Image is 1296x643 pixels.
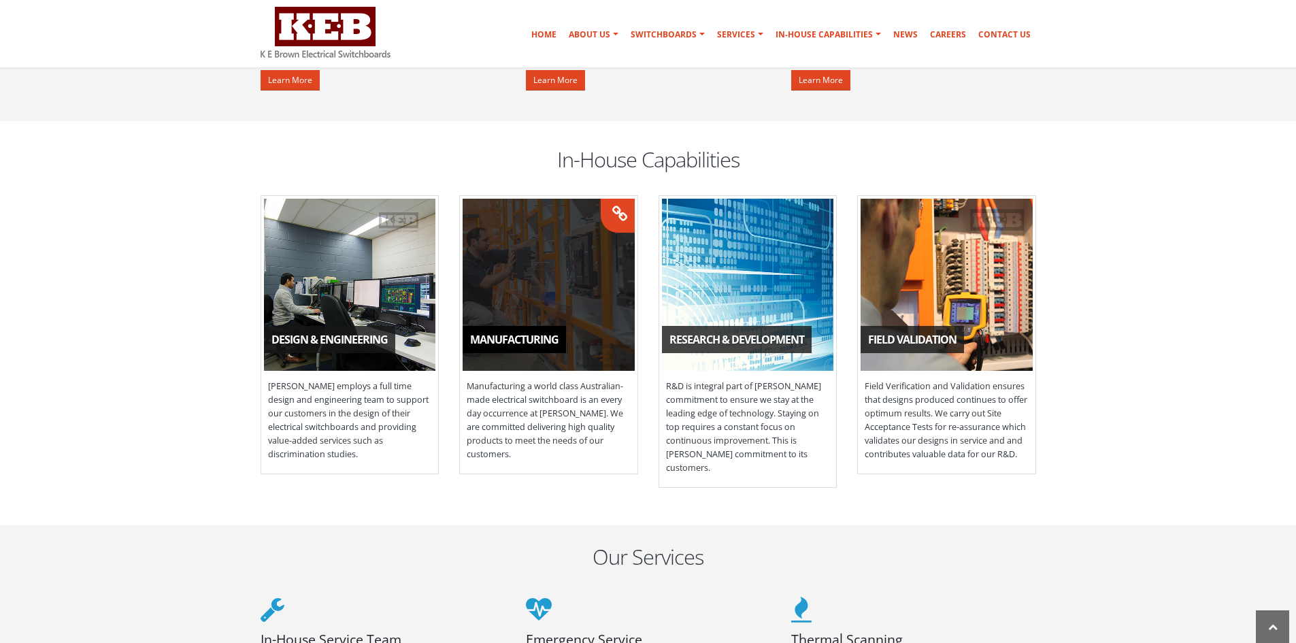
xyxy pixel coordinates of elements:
a: Home [526,21,562,48]
a: Switchboards [625,21,710,48]
a: Design & Engineering [PERSON_NAME] employs a full time design and engineering team to support our... [261,195,439,474]
span: Field Validation [868,332,957,347]
span: Research & Development [669,332,804,347]
a: Learn More [261,70,320,90]
span: Field Verification and Validation ensures that designs produced continues to offer optimum result... [858,373,1035,468]
span: Design & Engineering [271,332,388,347]
a: Research & Development R&D is integral part of [PERSON_NAME] commitment to ensure we stay at the ... [659,195,837,488]
a: In-house Capabilities [770,21,886,48]
h2: In-House Capabilities [261,145,1036,174]
span: [PERSON_NAME] employs a full time design and engineering team to support our customers in the des... [261,373,439,468]
img: K E Brown Electrical Switchboards [261,7,391,58]
a: Manufacturing Manufacturing a world class Australian-made electrical switchboard is an every day ... [459,195,638,474]
a: Services [712,21,769,48]
a: Learn More [526,70,585,90]
a: Contact Us [973,21,1036,48]
a: About Us [563,21,624,48]
span: Manufacturing a world class Australian-made electrical switchboard is an every day occurrence at ... [460,373,637,468]
span: Manufacturing [470,332,559,347]
h2: Our Services [261,542,1036,571]
a: Field Validation Field Verification and Validation ensures that designs produced continues to off... [857,195,1036,474]
span: R&D is integral part of [PERSON_NAME] commitment to ensure we stay at the leading edge of technol... [659,373,837,482]
a: Careers [925,21,971,48]
a: Learn More [791,70,850,90]
a: News [888,21,923,48]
